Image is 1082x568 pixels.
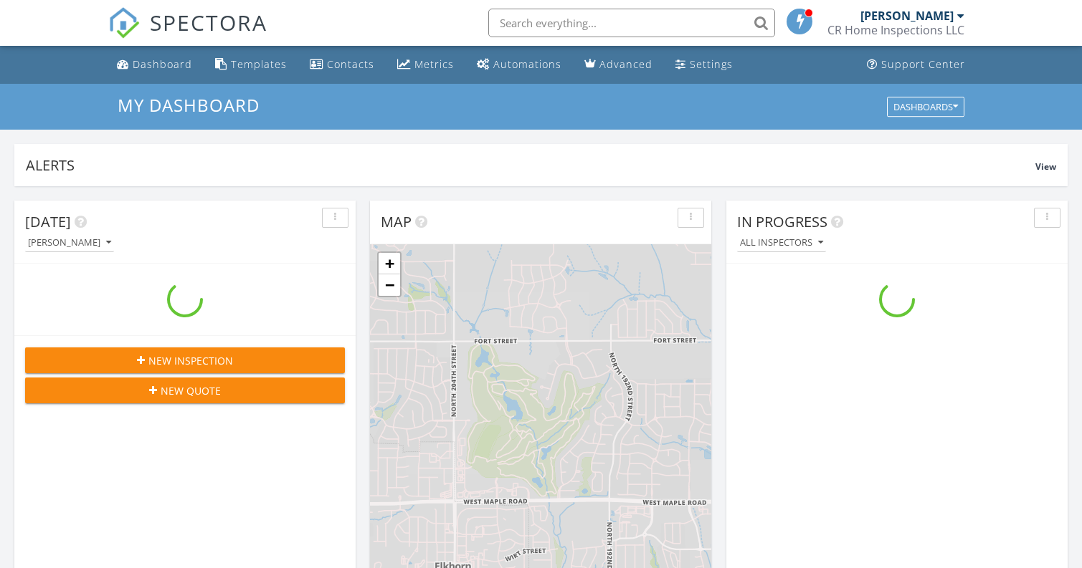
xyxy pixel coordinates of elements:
div: Advanced [599,57,652,71]
span: New Inspection [148,353,233,368]
span: In Progress [737,212,827,231]
button: Dashboards [887,97,964,117]
a: Metrics [391,52,460,78]
a: Automations (Basic) [471,52,567,78]
a: Zoom in [379,253,400,274]
a: SPECTORA [108,19,267,49]
a: Dashboard [111,52,198,78]
div: Automations [493,57,561,71]
div: [PERSON_NAME] [28,238,111,248]
button: New Inspection [25,347,345,373]
img: The Best Home Inspection Software - Spectora [108,7,140,39]
div: CR Home Inspections LLC [827,23,964,37]
div: Templates [231,57,287,71]
div: Support Center [881,57,965,71]
div: Settings [690,57,733,71]
span: SPECTORA [150,7,267,37]
a: Templates [209,52,293,78]
div: Dashboard [133,57,192,71]
button: All Inspectors [737,234,826,253]
a: Settings [670,52,739,78]
span: View [1035,160,1056,173]
button: [PERSON_NAME] [25,234,114,253]
div: Alerts [26,155,1035,175]
input: Search everything... [488,9,775,37]
a: Advanced [579,52,658,78]
span: [DATE] [25,212,71,231]
div: [PERSON_NAME] [860,9,954,23]
span: Map [381,212,412,231]
div: Metrics [414,57,454,71]
a: Support Center [861,52,971,78]
span: New Quote [161,383,221,398]
button: New Quote [25,377,345,403]
div: Contacts [327,57,374,71]
span: My Dashboard [118,93,260,117]
div: Dashboards [893,102,958,112]
div: All Inspectors [740,238,823,248]
a: Zoom out [379,274,400,296]
a: Contacts [304,52,380,78]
